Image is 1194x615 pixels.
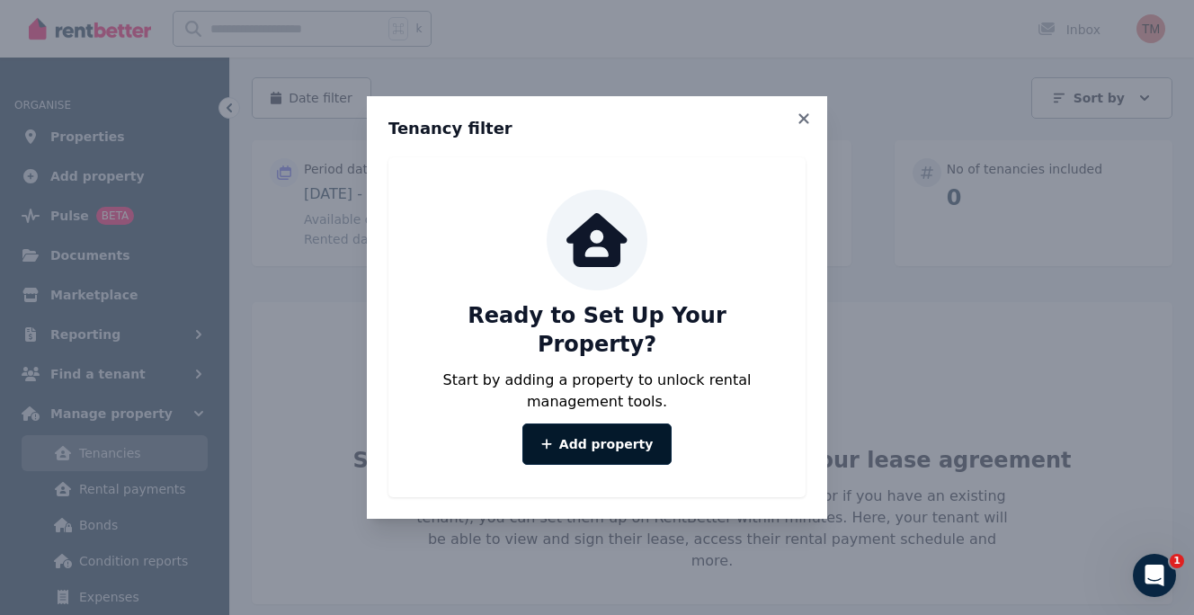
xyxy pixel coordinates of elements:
[1133,554,1176,597] iframe: Intercom live chat
[1170,554,1184,568] span: 1
[522,423,673,465] a: Add property
[388,118,806,139] h3: Tenancy filter
[406,301,788,359] p: Ready to Set Up Your Property?
[406,370,788,413] p: Start by adding a property to unlock rental management tools.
